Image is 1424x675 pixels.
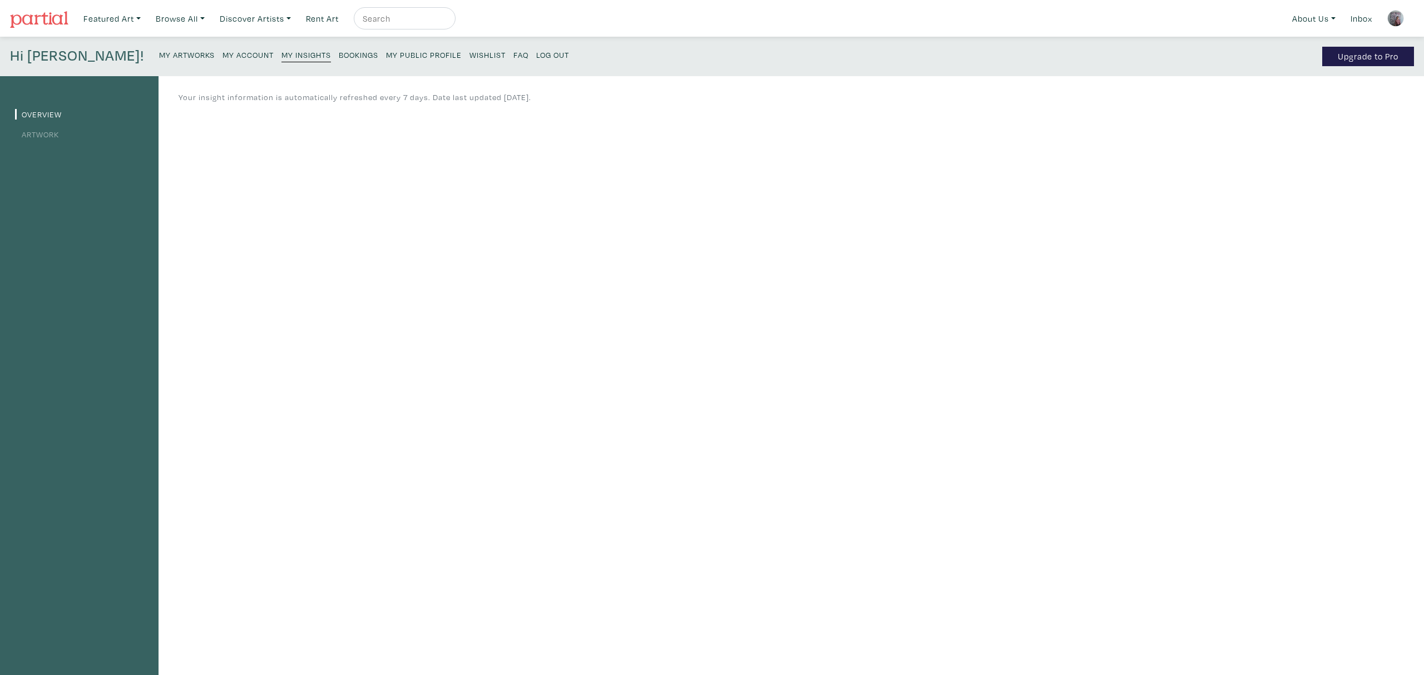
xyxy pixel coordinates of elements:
[536,47,569,62] a: Log Out
[151,7,210,30] a: Browse All
[301,7,344,30] a: Rent Art
[1346,7,1377,30] a: Inbox
[513,49,528,60] small: FAQ
[1287,7,1341,30] a: About Us
[15,129,59,140] a: Artwork
[78,7,146,30] a: Featured Art
[215,7,296,30] a: Discover Artists
[513,47,528,62] a: FAQ
[222,49,274,60] small: My Account
[386,47,462,62] a: My Public Profile
[469,49,506,60] small: Wishlist
[1322,47,1414,66] a: Upgrade to Pro
[159,47,215,62] a: My Artworks
[281,49,331,60] small: My Insights
[15,109,62,120] a: Overview
[281,47,331,62] a: My Insights
[179,91,531,103] p: Your insight information is automatically refreshed every 7 days. Date last updated [DATE].
[339,49,378,60] small: Bookings
[536,49,569,60] small: Log Out
[386,49,462,60] small: My Public Profile
[1387,10,1404,27] img: phpThumb.php
[362,12,445,26] input: Search
[10,47,144,66] h4: Hi [PERSON_NAME]!
[159,49,215,60] small: My Artworks
[339,47,378,62] a: Bookings
[469,47,506,62] a: Wishlist
[222,47,274,62] a: My Account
